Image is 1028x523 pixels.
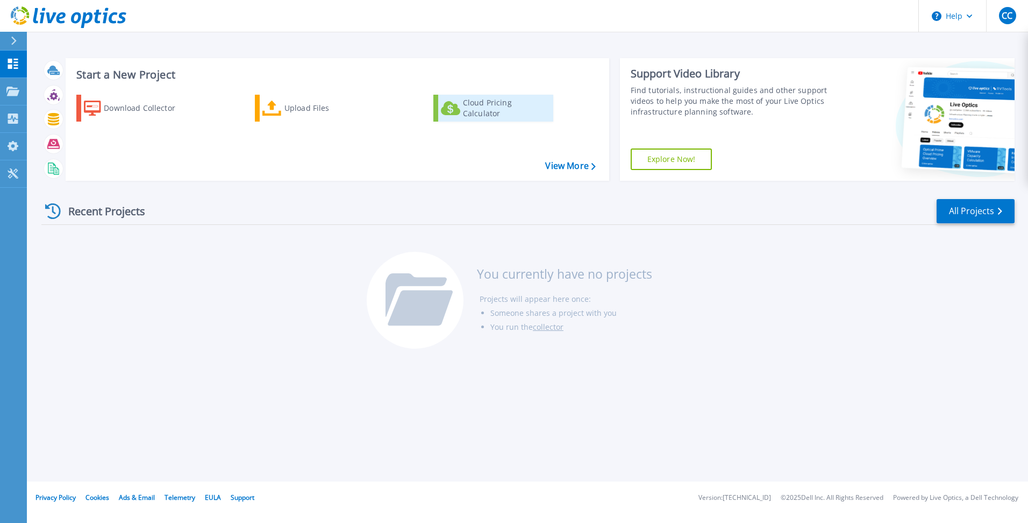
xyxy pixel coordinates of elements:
[1002,11,1012,20] span: CC
[76,95,196,122] a: Download Collector
[631,67,832,81] div: Support Video Library
[781,494,883,501] li: © 2025 Dell Inc. All Rights Reserved
[490,306,652,320] li: Someone shares a project with you
[76,69,595,81] h3: Start a New Project
[41,198,160,224] div: Recent Projects
[104,97,190,119] div: Download Collector
[255,95,375,122] a: Upload Files
[698,494,771,501] li: Version: [TECHNICAL_ID]
[119,493,155,502] a: Ads & Email
[165,493,195,502] a: Telemetry
[937,199,1015,223] a: All Projects
[533,322,563,332] a: collector
[631,85,832,117] div: Find tutorials, instructional guides and other support videos to help you make the most of your L...
[231,493,254,502] a: Support
[284,97,370,119] div: Upload Files
[477,268,652,280] h3: You currently have no projects
[480,292,652,306] li: Projects will appear here once:
[545,161,595,171] a: View More
[490,320,652,334] li: You run the
[35,493,76,502] a: Privacy Policy
[205,493,221,502] a: EULA
[463,97,549,119] div: Cloud Pricing Calculator
[433,95,553,122] a: Cloud Pricing Calculator
[631,149,712,170] a: Explore Now!
[893,494,1018,501] li: Powered by Live Optics, a Dell Technology
[85,493,109,502] a: Cookies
